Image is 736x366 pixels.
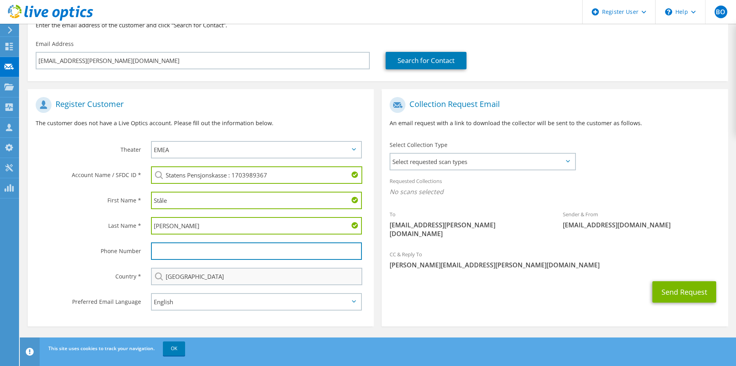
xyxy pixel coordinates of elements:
[36,242,141,255] label: Phone Number
[163,341,185,356] a: OK
[48,345,155,352] span: This site uses cookies to track your navigation.
[36,119,366,128] p: The customer does not have a Live Optics account. Please fill out the information below.
[36,21,720,29] h3: Enter the email address of the customer and click “Search for Contact”.
[390,119,720,128] p: An email request with a link to download the collector will be sent to the customer as follows.
[665,8,672,15] svg: \n
[715,6,727,18] span: BO
[36,97,362,113] h1: Register Customer
[382,246,728,273] div: CC & Reply To
[36,166,141,179] label: Account Name / SFDC ID *
[390,221,547,238] span: [EMAIL_ADDRESS][PERSON_NAME][DOMAIN_NAME]
[390,261,720,269] span: [PERSON_NAME][EMAIL_ADDRESS][PERSON_NAME][DOMAIN_NAME]
[390,141,447,149] label: Select Collection Type
[36,141,141,154] label: Theater
[390,154,575,170] span: Select requested scan types
[652,281,716,303] button: Send Request
[563,221,720,229] span: [EMAIL_ADDRESS][DOMAIN_NAME]
[390,97,716,113] h1: Collection Request Email
[36,293,141,306] label: Preferred Email Language
[555,206,728,233] div: Sender & From
[36,268,141,280] label: Country *
[390,187,720,196] span: No scans selected
[36,40,74,48] label: Email Address
[382,173,728,202] div: Requested Collections
[386,52,466,69] a: Search for Contact
[36,217,141,230] label: Last Name *
[36,192,141,204] label: First Name *
[382,206,555,242] div: To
